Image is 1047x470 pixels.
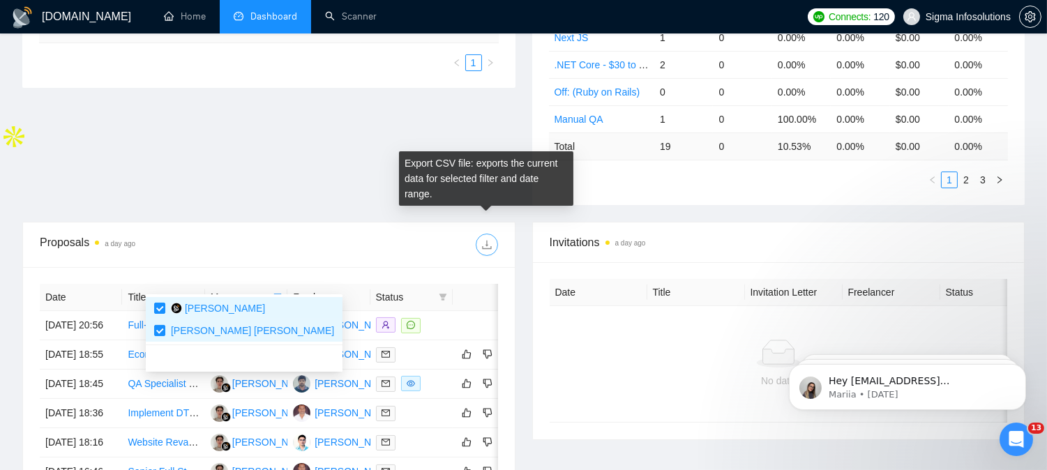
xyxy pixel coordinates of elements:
[458,434,475,450] button: like
[479,375,496,392] button: dislike
[550,279,647,306] th: Date
[293,319,395,330] a: AA[PERSON_NAME]
[376,289,433,305] span: Status
[958,172,974,188] a: 2
[713,105,772,132] td: 0
[465,54,482,71] li: 1
[1028,423,1044,434] span: 13
[479,346,496,363] button: dislike
[647,279,745,306] th: Title
[315,434,395,450] div: [PERSON_NAME]
[768,335,1047,432] iframe: Intercom notifications message
[831,51,890,78] td: 0.00%
[1019,6,1041,28] button: setting
[462,407,472,418] span: like
[205,284,287,311] th: Manager
[713,51,772,78] td: 0
[293,436,395,447] a: PM[PERSON_NAME]
[315,347,395,362] div: [PERSON_NAME]
[439,293,447,301] span: filter
[40,311,122,340] td: [DATE] 20:56
[890,51,949,78] td: $0.00
[479,404,496,421] button: dislike
[458,346,475,363] button: like
[772,78,831,105] td: 0.00%
[1000,423,1033,456] iframe: Intercom live chat
[958,172,974,188] li: 2
[890,105,949,132] td: $0.00
[436,287,450,308] span: filter
[995,176,1004,184] span: right
[211,375,228,393] img: RG
[1019,11,1041,22] a: setting
[449,54,465,71] li: Previous Page
[128,437,431,448] a: Website Revamp with B2B eCommerce & Loyalty Program Integration
[287,284,370,311] th: Freelancer
[942,172,957,188] a: 1
[293,407,395,418] a: DT[PERSON_NAME]
[483,378,492,389] span: dislike
[211,436,312,447] a: RG[PERSON_NAME]
[940,279,1038,306] th: Status
[315,376,406,391] div: [PERSON_NAME] M
[555,59,767,70] a: .NET Core - $30 to $45 - Enterprise client - ROW
[221,441,231,451] img: gigradar-bm.png
[250,10,297,22] span: Dashboard
[483,407,492,418] span: dislike
[211,289,268,305] span: Manager
[476,239,497,250] span: download
[555,114,603,125] a: Manual QA
[221,383,231,393] img: gigradar-bm.png
[40,399,122,428] td: [DATE] 18:36
[40,428,122,457] td: [DATE] 18:16
[924,172,941,188] li: Previous Page
[890,24,949,51] td: $0.00
[483,349,492,360] span: dislike
[458,404,475,421] button: like
[949,78,1008,105] td: 0.00%
[555,86,640,98] a: Off: (Ruby on Rails)
[293,375,310,393] img: LM
[873,9,889,24] span: 120
[890,78,949,105] td: $0.00
[122,399,204,428] td: Implement DTMF data retrieval using Vonage and Twilio
[831,24,890,51] td: 0.00%
[615,239,646,247] time: a day ago
[293,434,310,451] img: PM
[654,24,714,51] td: 1
[466,55,481,70] a: 1
[462,349,472,360] span: like
[713,78,772,105] td: 0
[949,105,1008,132] td: 0.00%
[40,340,122,370] td: [DATE] 18:55
[122,284,204,311] th: Title
[449,54,465,71] button: left
[232,434,312,450] div: [PERSON_NAME]
[407,379,415,388] span: eye
[829,9,871,24] span: Connects:
[128,349,409,360] a: Ecommerce Application Development and Support Team Needed
[325,10,377,22] a: searchScanner
[486,59,495,67] span: right
[991,172,1008,188] li: Next Page
[122,370,204,399] td: QA Specialist Needed for WordPress Deep Dive (Forms, Mobile, GA4/GTM)
[843,279,940,306] th: Freelancer
[813,11,824,22] img: upwork-logo.png
[974,172,991,188] li: 3
[479,434,496,450] button: dislike
[907,12,917,22] span: user
[128,378,456,389] a: QA Specialist Needed for WordPress Deep Dive (Forms, Mobile, GA4/GTM)
[40,370,122,399] td: [DATE] 18:45
[458,375,475,392] button: like
[462,378,472,389] span: like
[1020,11,1041,22] span: setting
[382,350,390,358] span: mail
[185,303,265,314] span: [PERSON_NAME]
[924,172,941,188] button: left
[40,234,269,256] div: Proposals
[772,105,831,132] td: 100.00%
[713,24,772,51] td: 0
